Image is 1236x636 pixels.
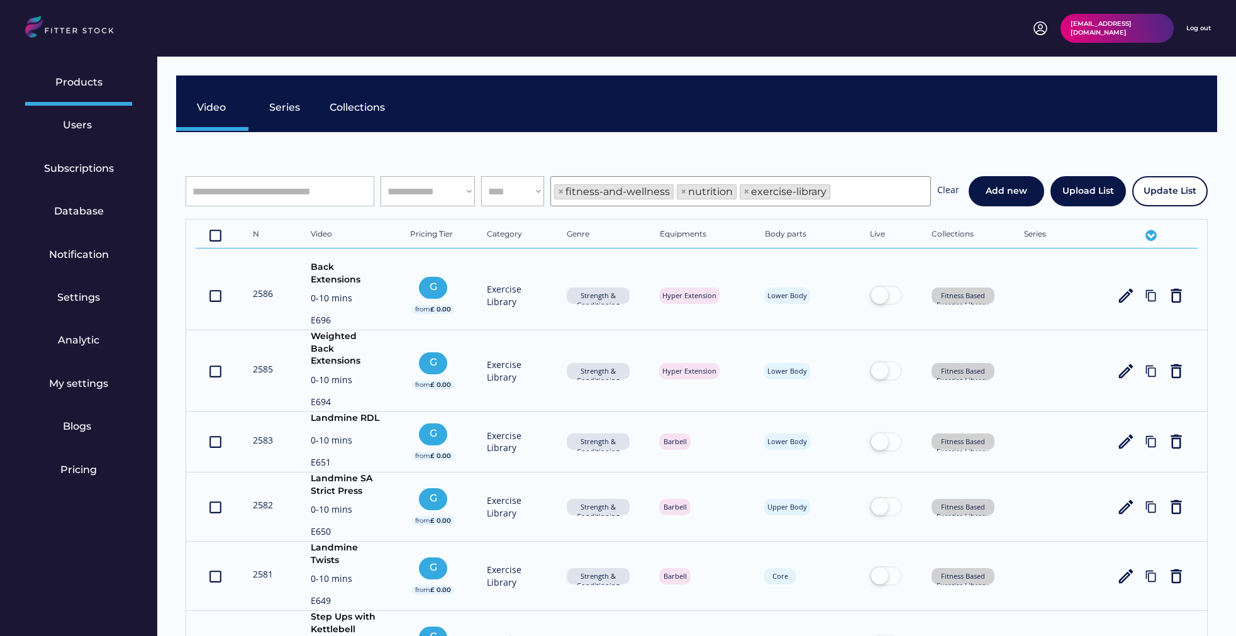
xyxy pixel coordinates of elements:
[1033,21,1048,36] img: profile-circle.svg
[49,248,109,262] div: Notification
[662,291,716,300] div: Hyper Extension
[311,396,380,411] div: E694
[311,330,380,367] div: Weighted Back Extensions
[487,359,537,383] div: Exercise Library
[765,229,840,242] div: Body parts
[681,187,687,197] span: ×
[937,184,959,199] div: Clear
[208,287,223,303] text: crop_din
[430,452,451,460] div: £ 0.00
[487,283,537,308] div: Exercise Library
[311,572,380,588] div: 0-10 mins
[935,291,991,310] div: Fitness Based Exercise Library
[567,229,630,242] div: Genre
[197,101,228,114] div: Video
[487,229,537,242] div: Category
[430,305,451,314] div: £ 0.00
[208,432,223,451] button: crop_din
[1116,498,1135,516] button: edit
[662,571,688,581] div: Barbell
[935,502,991,522] div: Fitness Based Exercise Library
[311,374,380,389] div: 0-10 mins
[767,437,807,446] div: Lower Body
[767,291,807,300] div: Lower Body
[1116,432,1135,451] button: edit
[311,472,380,497] div: Landmine SA Strict Press
[1167,286,1186,305] button: delete_outline
[311,456,380,472] div: E651
[311,525,380,541] div: E650
[208,362,223,381] button: crop_din
[677,184,737,199] li: nutrition
[430,516,451,525] div: £ 0.00
[422,561,444,574] div: G
[269,101,301,114] div: Series
[415,452,430,460] div: from
[208,434,223,450] text: crop_din
[430,381,451,389] div: £ 0.00
[253,229,281,242] div: N
[570,571,626,591] div: Strength & Conditioning
[1050,176,1126,206] button: Upload List
[311,261,380,286] div: Back Extensions
[662,437,688,446] div: Barbell
[422,491,444,505] div: G
[969,176,1044,206] button: Add new
[1116,567,1135,586] button: edit
[570,502,626,522] div: Strength & Conditioning
[558,187,564,197] span: ×
[767,366,807,376] div: Lower Body
[311,542,380,566] div: Landmine Twists
[1116,286,1135,305] button: edit
[208,228,223,243] text: crop_din
[1167,432,1186,451] button: delete_outline
[1167,498,1186,516] button: delete_outline
[1167,567,1186,586] button: delete_outline
[54,204,104,218] div: Database
[740,184,830,199] li: exercise-library
[430,586,451,594] div: £ 0.00
[311,434,380,450] div: 0-10 mins
[311,594,380,610] div: E649
[415,305,430,314] div: from
[208,499,223,515] text: crop_din
[60,463,97,477] div: Pricing
[208,567,223,586] button: crop_din
[487,564,537,588] div: Exercise Library
[767,502,807,511] div: Upper Body
[1186,24,1211,33] div: Log out
[570,291,626,310] div: Strength & Conditioning
[662,366,716,376] div: Hyper Extension
[253,568,281,581] div: 2581
[311,412,380,428] div: Landmine RDL
[57,291,100,304] div: Settings
[1116,362,1135,381] button: edit
[58,333,99,347] div: Analytic
[1024,229,1087,242] div: Series
[932,229,994,242] div: Collections
[767,571,793,581] div: Core
[311,229,380,242] div: Video
[44,162,114,176] div: Subscriptions
[415,516,430,525] div: from
[415,381,430,389] div: from
[208,286,223,305] button: crop_din
[253,363,281,376] div: 2585
[208,568,223,584] text: crop_din
[330,101,385,114] div: Collections
[410,229,457,242] div: Pricing Tier
[1071,20,1164,37] div: [EMAIL_ADDRESS][DOMAIN_NAME]
[570,437,626,456] div: Strength & Conditioning
[63,118,94,132] div: Users
[311,292,380,308] div: 0-10 mins
[55,75,103,89] div: Products
[570,366,626,386] div: Strength & Conditioning
[208,226,223,245] button: crop_din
